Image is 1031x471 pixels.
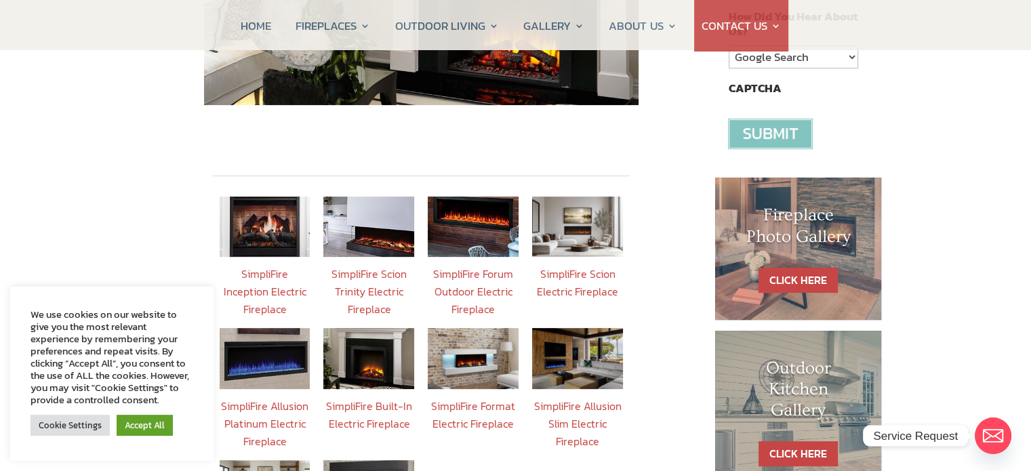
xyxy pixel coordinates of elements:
[31,415,110,436] a: Cookie Settings
[220,197,310,257] img: SFE-Inception_1_195x177
[323,197,414,257] img: ScionTrinity_195x177
[537,266,618,300] a: SimpliFire Scion Electric Fireplace
[31,308,193,406] div: We use cookies on our website to give you the most relevant experience by remembering your prefer...
[220,328,310,388] img: AP-195x177
[433,266,513,317] a: SimpliFire Forum Outdoor Electric Fireplace
[331,266,407,317] a: SimpliFire Scion Trinity Electric Fireplace
[117,415,173,436] a: Accept All
[728,81,781,96] label: CAPTCHA
[532,197,623,257] img: SFE_Scion_55_Driftwood_OrgFlames_Room
[534,398,622,449] a: SimpliFire Allusion Slim Electric Fireplace
[532,328,623,388] img: SFE_AlluSlim_50_CrystMedia_BlueFlames_Shot5
[975,417,1011,454] a: Email
[326,398,412,432] a: SimpliFire Built-In Electric Fireplace
[728,119,813,149] input: Submit
[428,197,519,257] img: SFE_Forum-55-AB_195x177
[742,205,855,253] h1: Fireplace Photo Gallery
[742,358,855,428] h1: Outdoor Kitchen Gallery
[221,398,308,449] a: SimpliFire Allusion Platinum Electric Fireplace
[759,268,838,293] a: CLICK HERE
[431,398,515,432] a: SimpliFire Format Electric Fireplace
[223,266,306,317] a: SimpliFire Inception Electric Fireplace
[323,328,414,388] img: SimpliFire_Built-In36_Kenwood_195x177
[428,328,519,388] img: SFE-Format-Floating-Mantel-Fireplace-cropped
[759,441,838,466] a: CLICK HERE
